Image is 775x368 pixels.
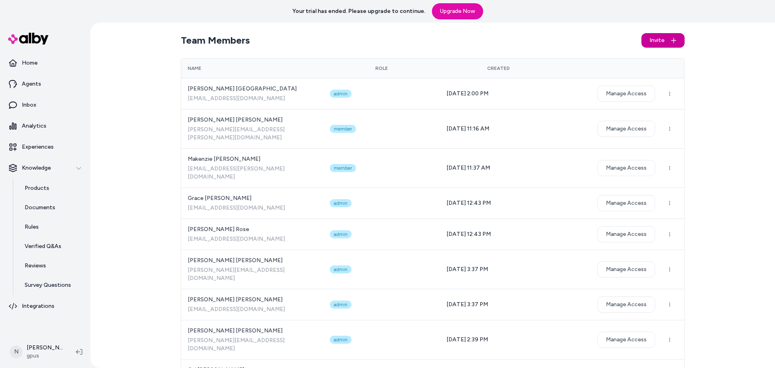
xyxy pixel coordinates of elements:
span: [EMAIL_ADDRESS][DOMAIN_NAME] [188,235,317,243]
span: [PERSON_NAME] [PERSON_NAME] [188,296,317,304]
div: admin [330,301,352,309]
span: [PERSON_NAME][EMAIL_ADDRESS][PERSON_NAME][DOMAIN_NAME] [188,126,317,142]
p: Documents [25,204,55,212]
span: [EMAIL_ADDRESS][DOMAIN_NAME] [188,95,317,103]
a: Rules [17,217,87,237]
span: [PERSON_NAME] Rose [188,225,317,233]
button: Manage Access [597,160,655,176]
div: admin [330,199,352,207]
div: Name [188,65,317,71]
span: [DATE] 3:37 PM [446,266,488,273]
span: [DATE] 2:39 PM [446,336,488,343]
span: [DATE] 11:16 AM [446,125,489,132]
span: [DATE] 12:43 PM [446,231,491,238]
div: admin [330,336,352,344]
span: [PERSON_NAME][EMAIL_ADDRESS][DOMAIN_NAME] [188,336,317,353]
p: Verified Q&As [25,242,61,250]
a: Integrations [3,297,87,316]
p: Integrations [22,302,54,310]
div: admin [330,90,352,98]
a: Survey Questions [17,275,87,295]
span: [PERSON_NAME] [PERSON_NAME] [188,257,317,265]
button: Manage Access [597,121,655,137]
span: [PERSON_NAME] [PERSON_NAME] [188,116,317,124]
span: Makenzie [PERSON_NAME] [188,155,317,163]
div: admin [330,230,352,238]
a: Home [3,53,87,73]
a: Reviews [17,256,87,275]
span: [EMAIL_ADDRESS][DOMAIN_NAME] [188,204,317,212]
p: Inbox [22,101,36,109]
button: Manage Access [597,226,655,242]
a: Products [17,179,87,198]
img: alby Logo [8,33,48,44]
div: member [330,125,356,133]
p: Rules [25,223,39,231]
a: Documents [17,198,87,217]
a: Verified Q&As [17,237,87,256]
p: Reviews [25,262,46,270]
a: Analytics [3,116,87,136]
p: Analytics [22,122,46,130]
p: [PERSON_NAME] [27,344,63,352]
span: [EMAIL_ADDRESS][DOMAIN_NAME] [188,305,317,313]
div: admin [330,265,352,273]
button: Manage Access [597,261,655,278]
p: Experiences [22,143,54,151]
span: [DATE] 3:37 PM [446,301,488,308]
span: [PERSON_NAME] [PERSON_NAME] [188,327,317,335]
span: [EMAIL_ADDRESS][PERSON_NAME][DOMAIN_NAME] [188,165,317,181]
div: Created [446,65,550,71]
button: Manage Access [597,332,655,348]
button: Manage Access [597,195,655,211]
button: Knowledge [3,158,87,178]
span: N [10,345,23,358]
p: Products [25,184,49,192]
div: Role [330,65,434,71]
button: Manage Access [597,86,655,102]
div: member [330,164,356,172]
p: Agents [22,80,41,88]
a: Experiences [3,137,87,157]
span: Grace [PERSON_NAME] [188,194,317,202]
a: Agents [3,74,87,94]
button: N[PERSON_NAME]gpus [5,339,69,365]
a: Inbox [3,95,87,115]
span: [PERSON_NAME] [GEOGRAPHIC_DATA] [188,85,317,93]
button: Invite [641,33,685,48]
a: Upgrade Now [432,3,483,19]
p: Your trial has ended. Please upgrade to continue. [292,7,425,15]
span: [DATE] 12:43 PM [446,200,491,206]
p: Survey Questions [25,281,71,289]
span: gpus [27,352,63,360]
p: Home [22,59,38,67]
button: Manage Access [597,297,655,313]
h2: Team Members [181,34,250,47]
span: [DATE] 2:00 PM [446,90,488,97]
span: [PERSON_NAME][EMAIL_ADDRESS][DOMAIN_NAME] [188,266,317,282]
p: Knowledge [22,164,51,172]
span: Invite [649,36,664,44]
span: [DATE] 11:37 AM [446,164,490,171]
